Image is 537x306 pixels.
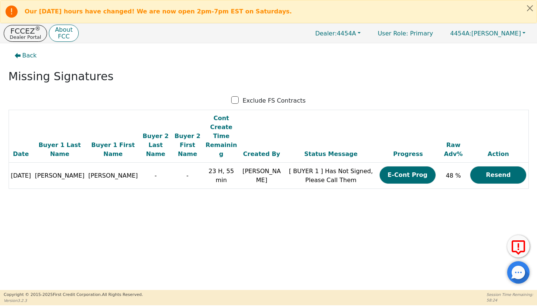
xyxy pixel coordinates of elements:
[380,150,437,159] div: Progress
[440,141,467,159] div: Raw Adv%
[507,235,530,257] button: Report Error to FCC
[9,70,529,83] h2: Missing Signatures
[10,27,41,35] p: FCCEZ
[173,132,201,159] div: Buyer 2 First Name
[4,298,143,303] p: Version 3.2.3
[370,26,440,41] a: User Role: Primary
[239,163,284,189] td: [PERSON_NAME]
[9,47,43,64] button: Back
[370,26,440,41] p: Primary
[315,30,337,37] span: Dealer:
[49,25,78,42] button: AboutFCC
[380,166,436,184] button: E-Cont Prog
[523,0,537,16] button: Close alert
[203,163,239,189] td: 23 H, 55 min
[307,28,368,39] button: Dealer:4454A
[9,163,33,189] td: [DATE]
[35,141,85,159] div: Buyer 1 Last Name
[142,132,170,159] div: Buyer 2 Last Name
[315,30,356,37] span: 4454A
[186,172,189,179] span: -
[35,25,41,32] sup: ®
[286,150,376,159] div: Status Message
[4,25,47,42] button: FCCEZ®Dealer Portal
[22,51,37,60] span: Back
[470,166,526,184] button: Resend
[11,150,31,159] div: Date
[446,172,461,179] span: 48 %
[35,172,85,179] span: [PERSON_NAME]
[488,150,509,157] span: Action
[378,30,408,37] span: User Role :
[10,35,41,40] p: Dealer Portal
[102,292,143,297] span: All Rights Reserved.
[241,150,282,159] div: Created By
[55,27,72,33] p: About
[450,30,521,37] span: [PERSON_NAME]
[25,8,292,15] b: Our [DATE] hours have changed! We are now open 2pm-7pm EST on Saturdays.
[205,115,237,157] span: Cont Create Time Remaining
[442,28,533,39] button: 4454A:[PERSON_NAME]
[487,297,533,303] p: 58:24
[55,34,72,40] p: FCC
[88,141,138,159] div: Buyer 1 First Name
[450,30,471,37] span: 4454A:
[242,96,305,105] p: Exclude FS Contracts
[4,292,143,298] p: Copyright © 2015- 2025 First Credit Corporation.
[88,172,138,179] span: [PERSON_NAME]
[284,163,378,189] td: [ BUYER 1 ] Has Not Signed, Please Call Them
[154,172,157,179] span: -
[487,292,533,297] p: Session Time Remaining:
